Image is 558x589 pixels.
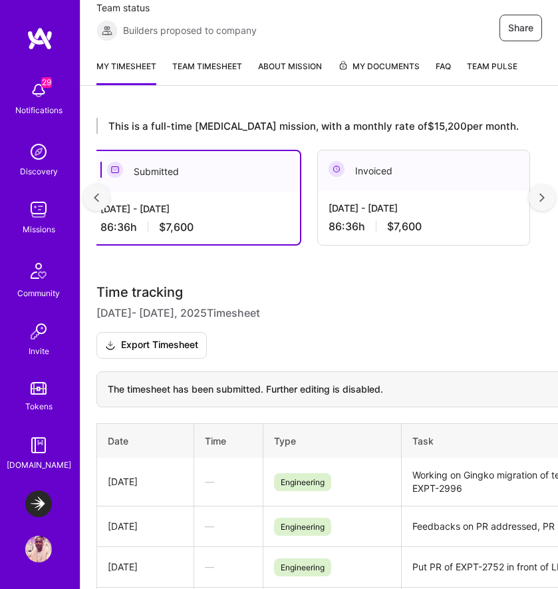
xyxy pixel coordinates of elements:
[25,432,52,459] img: guide book
[436,60,451,86] a: FAQ
[172,60,242,86] a: Team timesheet
[96,118,542,134] div: This is a full-time [MEDICAL_DATA] mission, with a monthly rate of $15,200 per month.
[97,423,194,458] th: Date
[27,27,53,51] img: logo
[274,518,331,536] span: Engineering
[499,15,542,41] button: Share
[274,473,331,491] span: Engineering
[123,24,257,37] span: Builders proposed to company
[90,151,300,192] div: Submitted
[15,104,63,117] div: Notifications
[100,221,289,234] div: 86:36 h
[96,305,260,321] span: [DATE] - [DATE] , 2025 Timesheet
[25,196,52,223] img: teamwork
[7,459,71,472] div: [DOMAIN_NAME]
[263,423,401,458] th: Type
[467,61,517,71] span: Team Pulse
[108,475,183,489] div: [DATE]
[539,193,545,202] img: right
[329,202,519,215] div: [DATE] - [DATE]
[25,491,52,517] img: LaunchDarkly: Experimentation Delivery Team
[41,77,52,88] span: 29
[94,193,99,202] img: left
[22,491,55,517] a: LaunchDarkly: Experimentation Delivery Team
[23,255,55,287] img: Community
[329,161,345,177] img: Invoiced
[25,536,52,562] img: User Avatar
[329,220,519,234] div: 86:36 h
[20,165,58,178] div: Discovery
[96,285,183,301] span: Time tracking
[107,162,123,178] img: Submitted
[96,20,118,41] img: Builders proposed to company
[508,21,533,35] span: Share
[25,400,53,413] div: Tokens
[159,221,194,234] span: $7,600
[100,202,289,216] div: [DATE] - [DATE]
[338,60,420,75] span: My Documents
[17,287,60,300] div: Community
[29,345,49,358] div: Invite
[96,1,257,15] span: Team status
[96,332,207,359] button: Export Timesheet
[318,150,529,191] div: Invoiced
[338,60,420,86] a: My Documents
[108,520,183,533] div: [DATE]
[467,60,517,86] a: Team Pulse
[96,60,156,86] a: My timesheet
[274,558,331,576] span: Engineering
[25,77,52,104] img: bell
[194,423,263,458] th: Time
[205,475,252,489] div: —
[387,220,422,234] span: $7,600
[258,60,322,86] a: About Mission
[205,560,252,574] div: —
[25,138,52,165] img: discovery
[25,318,52,345] img: Invite
[105,339,116,353] i: icon Download
[31,382,47,395] img: tokens
[22,536,55,562] a: User Avatar
[205,520,252,533] div: —
[23,223,55,236] div: Missions
[108,560,183,574] div: [DATE]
